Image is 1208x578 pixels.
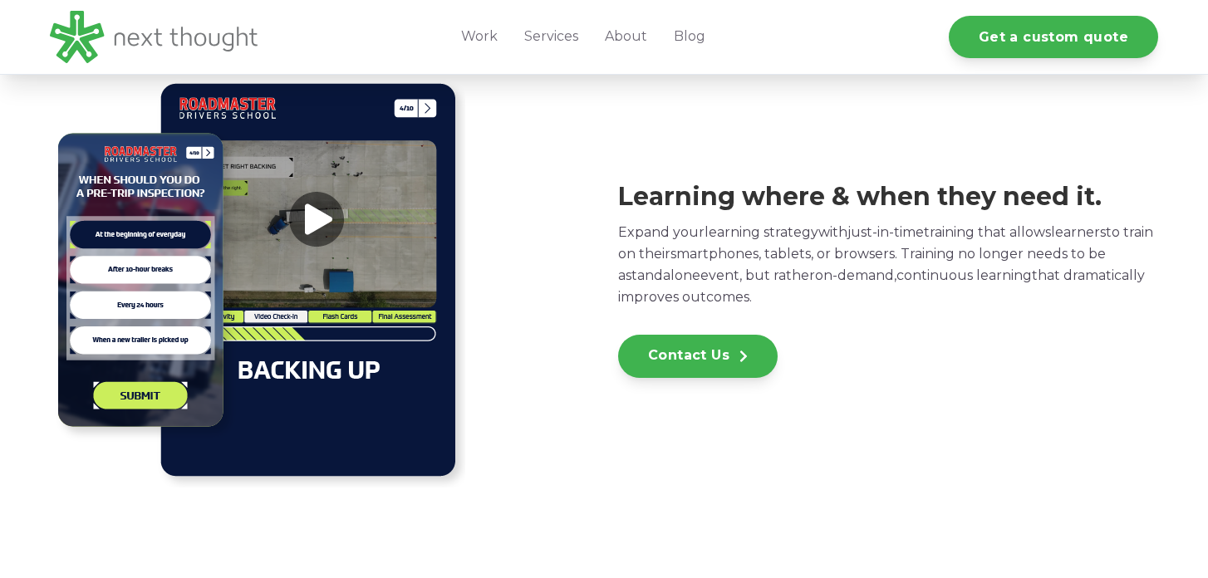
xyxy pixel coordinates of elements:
[1051,224,1106,240] span: learners
[949,16,1158,58] a: Get a custom quote
[626,267,700,283] span: standalone
[50,11,258,63] img: LG - NextThought Logo
[815,267,894,283] span: on-demand
[618,222,1158,308] p: Expand your with training that allows to train on their , tablets, or browsers. Training no longe...
[896,267,1032,283] span: continuous learning
[618,335,778,378] a: Contact Us
[50,72,465,487] img: Road Masters
[705,224,818,240] span: learning strategy
[670,246,759,262] span: smartphones
[847,224,924,240] span: just-in-time
[618,182,1158,212] h3: Learning where & when they need it.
